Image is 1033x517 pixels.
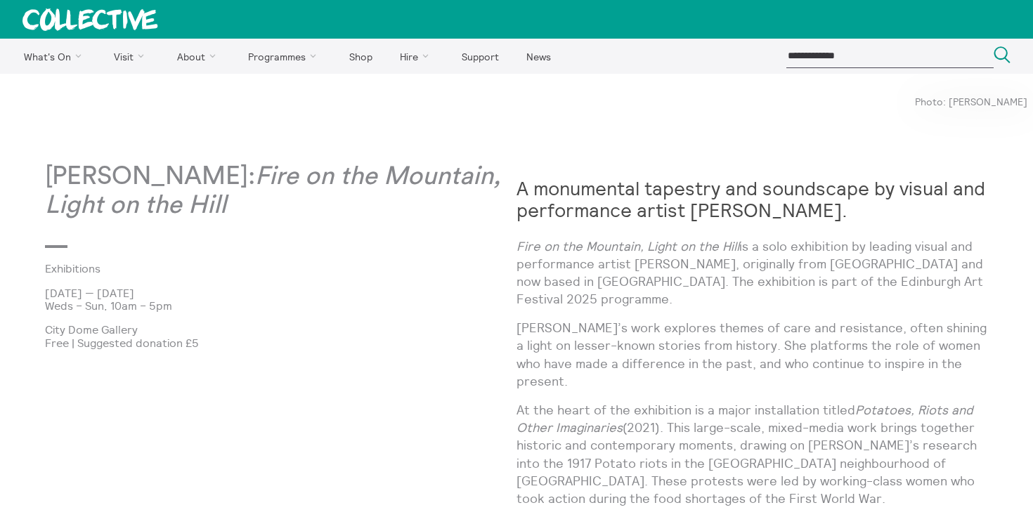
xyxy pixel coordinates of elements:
[102,39,162,74] a: Visit
[516,176,985,222] strong: A monumental tapestry and soundscape by visual and performance artist [PERSON_NAME].
[45,162,516,221] p: [PERSON_NAME]:
[449,39,511,74] a: Support
[516,402,973,436] em: Potatoes, Riots and Other Imaginaries
[164,39,233,74] a: About
[45,336,516,349] p: Free | Suggested donation £5
[45,287,516,299] p: [DATE] — [DATE]
[516,238,739,254] em: Fire on the Mountain, Light on the Hill
[514,39,563,74] a: News
[337,39,384,74] a: Shop
[45,323,516,336] p: City Dome Gallery
[388,39,447,74] a: Hire
[45,299,516,312] p: Weds – Sun, 10am – 5pm
[516,319,988,390] p: [PERSON_NAME]’s work explores themes of care and resistance, often shining a light on lesser-know...
[11,39,99,74] a: What's On
[516,237,988,308] p: is a solo exhibition by leading visual and performance artist [PERSON_NAME], originally from [GEO...
[236,39,334,74] a: Programmes
[516,401,988,507] p: At the heart of the exhibition is a major installation titled (2021). This large-scale, mixed-med...
[45,262,494,275] a: Exhibitions
[45,164,501,218] em: Fire on the Mountain, Light on the Hill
